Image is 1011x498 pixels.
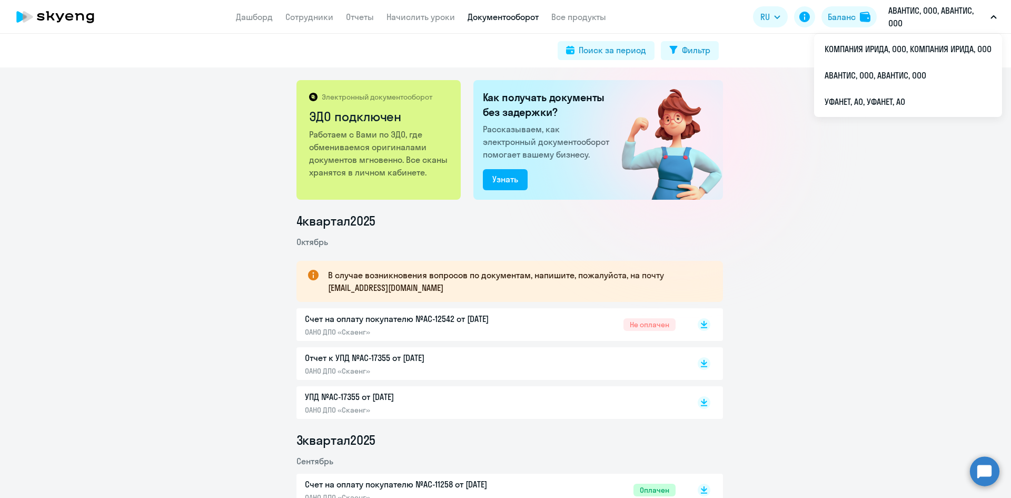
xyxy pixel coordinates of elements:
[309,108,450,125] h2: ЭДО подключен
[305,313,676,337] a: Счет на оплату покупателю №AC-12542 от [DATE]ОАНО ДПО «Скаенг»Не оплачен
[753,6,788,27] button: RU
[322,92,432,102] p: Электронный документооборот
[346,12,374,22] a: Отчеты
[468,12,539,22] a: Документооборот
[236,12,273,22] a: Дашборд
[296,237,328,247] span: Октябрь
[860,12,870,22] img: balance
[821,6,877,27] button: Балансbalance
[888,4,986,30] p: АВАНТИС, ООО, АВАНТИС, ООО
[309,128,450,179] p: Работаем с Вами по ЭДО, где обмениваемся оригиналами документов мгновенно. Все сканы хранятся в л...
[386,12,455,22] a: Начислить уроки
[483,169,528,190] button: Узнать
[883,4,1002,30] button: АВАНТИС, ООО, АВАНТИС, ООО
[760,11,770,23] span: RU
[661,41,719,60] button: Фильтр
[305,313,526,325] p: Счет на оплату покупателю №AC-12542 от [DATE]
[296,212,723,229] li: 4 квартал 2025
[296,432,723,448] li: 3 квартал 2025
[305,327,526,337] p: ОАНО ДПО «Скаенг»
[551,12,606,22] a: Все продукты
[305,366,526,376] p: ОАНО ДПО «Скаенг»
[633,484,676,496] span: Оплачен
[623,318,676,331] span: Не оплачен
[814,34,1002,117] ul: RU
[579,44,646,56] div: Поиск за период
[558,41,655,60] button: Поиск за период
[604,80,723,200] img: connected
[296,456,333,466] span: Сентябрь
[682,44,710,56] div: Фильтр
[305,390,526,403] p: УПД №AC-17355 от [DATE]
[328,269,704,294] p: В случае возникновения вопросов по документам, напишите, пожалуйста, на почту [EMAIL_ADDRESS][DOM...
[828,11,856,23] div: Баланс
[492,173,518,185] div: Узнать
[483,123,613,161] p: Рассказываем, как электронный документооборот помогает вашему бизнесу.
[305,478,526,491] p: Счет на оплату покупателю №AC-11258 от [DATE]
[305,351,526,364] p: Отчет к УПД №AC-17355 от [DATE]
[305,405,526,415] p: ОАНО ДПО «Скаенг»
[305,390,676,415] a: УПД №AC-17355 от [DATE]ОАНО ДПО «Скаенг»
[305,351,676,376] a: Отчет к УПД №AC-17355 от [DATE]ОАНО ДПО «Скаенг»
[483,90,613,120] h2: Как получать документы без задержки?
[285,12,333,22] a: Сотрудники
